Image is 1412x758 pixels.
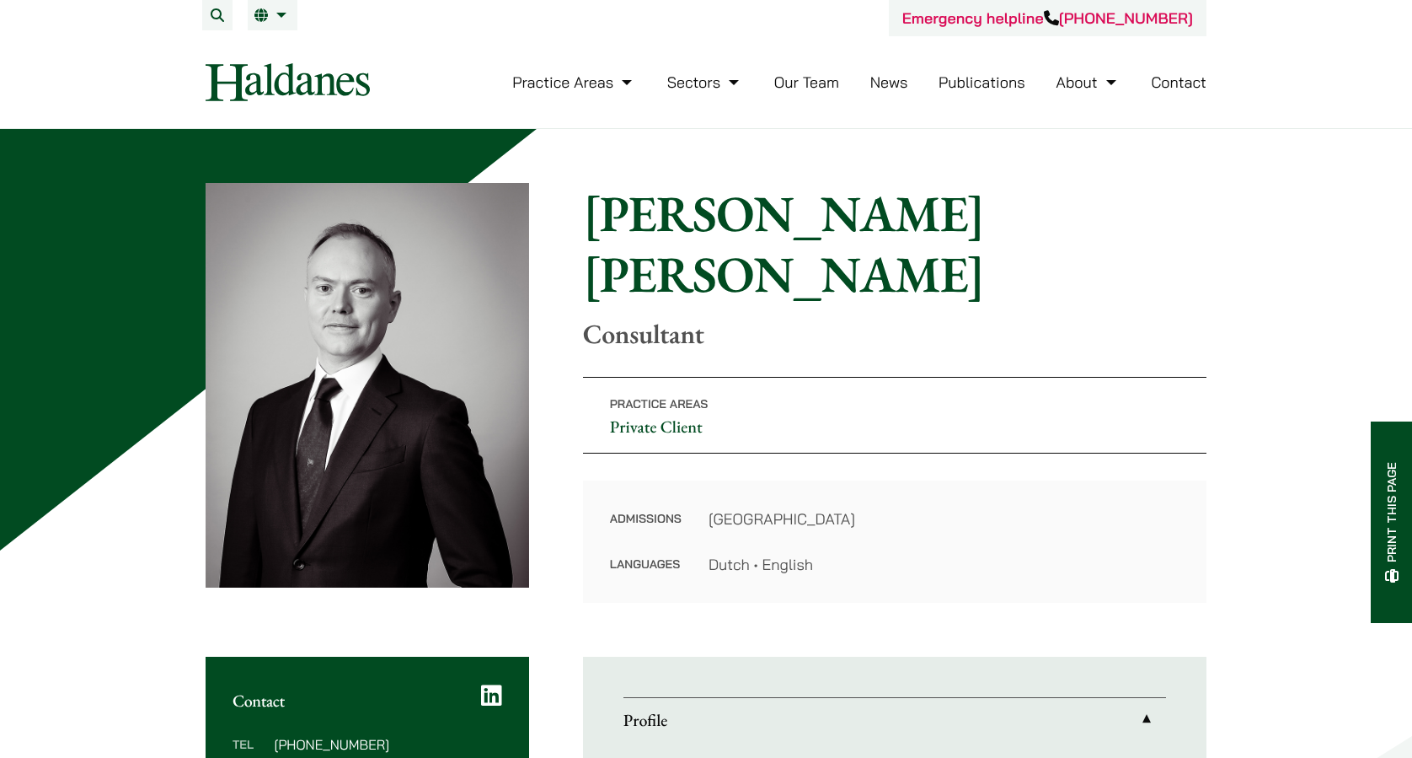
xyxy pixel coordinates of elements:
[939,73,1025,92] a: Publications
[709,553,1179,576] dd: Dutch • English
[870,73,908,92] a: News
[774,73,839,92] a: Our Team
[1056,73,1120,92] a: About
[610,396,709,411] span: Practice Areas
[623,698,1166,742] a: Profile
[1151,73,1206,92] a: Contact
[902,8,1193,28] a: Emergency helpline[PHONE_NUMBER]
[610,416,703,438] a: Private Client
[512,73,636,92] a: Practice Areas
[481,684,502,707] a: LinkedIn
[206,63,370,101] img: Logo of Haldanes
[254,8,291,22] a: EN
[583,318,1206,350] p: Consultant
[233,691,502,711] h2: Contact
[583,183,1206,304] h1: [PERSON_NAME] [PERSON_NAME]
[610,508,682,553] dt: Admissions
[274,738,501,751] dd: [PHONE_NUMBER]
[667,73,743,92] a: Sectors
[610,553,682,576] dt: Languages
[709,508,1179,530] dd: [GEOGRAPHIC_DATA]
